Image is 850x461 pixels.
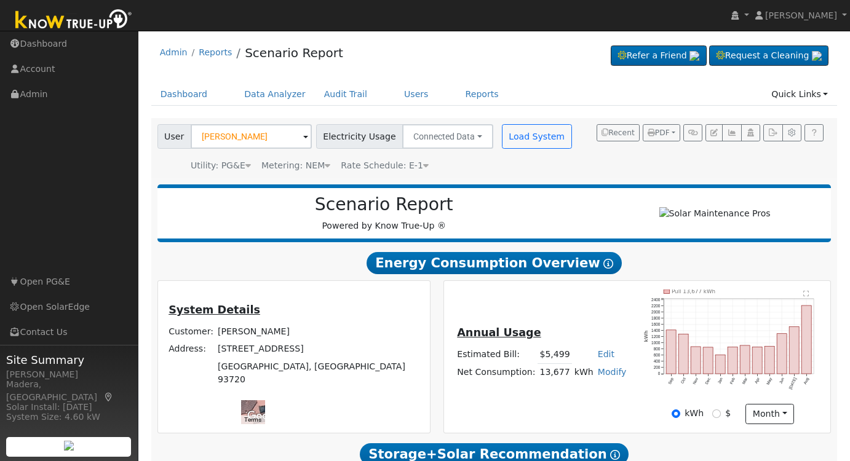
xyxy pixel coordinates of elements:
text: Mar [741,377,748,385]
button: Generate Report Link [683,124,702,141]
u: System Details [169,304,260,316]
text: May [766,377,774,386]
input: kWh [672,409,680,418]
a: Map [103,392,114,402]
a: Refer a Friend [611,45,707,66]
rect: onclick="" [801,305,811,374]
img: retrieve [812,51,822,61]
rect: onclick="" [728,347,737,374]
span: Energy Consumption Overview [367,252,621,274]
button: Multi-Series Graph [722,124,741,141]
td: 13,677 [538,363,572,381]
text: 600 [653,353,660,357]
text: 0 [658,371,661,376]
button: Login As [741,124,760,141]
div: Madera, [GEOGRAPHIC_DATA] [6,378,132,404]
a: Users [395,83,438,106]
td: Address: [167,341,216,358]
text: 1400 [651,328,661,333]
text: Pull 13,677 kWh [672,288,715,294]
span: User [157,124,191,149]
text: Sep [667,377,675,385]
button: Connected Data [402,124,493,149]
img: retrieve [689,51,699,61]
i: Show Help [603,259,613,269]
text: 2400 [651,297,661,302]
span: PDF [648,128,670,137]
button: month [745,404,794,425]
text: 1800 [651,316,661,320]
div: System Size: 4.60 kW [6,411,132,424]
rect: onclick="" [752,347,762,374]
label: $ [725,407,731,420]
span: Site Summary [6,352,132,368]
img: Google [244,408,285,424]
text:  [803,290,809,296]
text: Aug [803,377,810,385]
span: [PERSON_NAME] [765,10,837,20]
td: Customer: [167,323,216,341]
text: Oct [680,377,686,384]
rect: onclick="" [666,330,676,374]
text: Feb [729,377,736,385]
span: Alias: HE1 [341,160,429,170]
a: Reports [199,47,232,57]
a: Dashboard [151,83,217,106]
label: kWh [685,407,704,420]
text: kWh [643,331,649,342]
td: Net Consumption: [455,363,538,381]
button: Export Interval Data [763,124,782,141]
a: Terms (opens in new tab) [244,416,261,423]
text: Jun [779,377,785,385]
div: Powered by Know True-Up ® [164,194,605,232]
a: Request a Cleaning [709,45,828,66]
a: Admin [160,47,188,57]
text: 1200 [651,334,661,339]
text: Jan [717,377,723,385]
td: [PERSON_NAME] [216,323,421,341]
text: 1600 [651,322,661,326]
rect: onclick="" [777,334,787,374]
div: [PERSON_NAME] [6,368,132,381]
td: [STREET_ADDRESS] [216,341,421,358]
rect: onclick="" [765,346,774,374]
a: Quick Links [762,83,837,106]
h2: Scenario Report [170,194,598,215]
a: Data Analyzer [235,83,315,106]
a: Audit Trail [315,83,376,106]
text: 2000 [651,310,661,314]
text: 800 [653,347,660,351]
text: Nov [692,377,699,385]
img: Solar Maintenance Pros [659,207,771,220]
text: [DATE] [788,377,798,390]
button: Recent [597,124,640,141]
a: Help Link [804,124,824,141]
a: Open this area in Google Maps (opens a new window) [244,408,285,424]
img: retrieve [64,441,74,451]
text: 400 [653,359,660,363]
text: Apr [754,377,761,385]
div: Utility: PG&E [191,159,251,172]
a: Scenario Report [245,45,343,60]
button: PDF [643,124,680,141]
span: Electricity Usage [316,124,403,149]
text: 200 [653,365,660,369]
button: Load System [502,124,572,149]
i: Show Help [610,450,620,460]
td: [GEOGRAPHIC_DATA], [GEOGRAPHIC_DATA] 93720 [216,358,421,388]
rect: onclick="" [789,327,799,374]
rect: onclick="" [740,345,750,374]
rect: onclick="" [703,347,713,374]
img: Know True-Up [9,7,138,34]
a: Reports [456,83,508,106]
td: $5,499 [538,346,572,364]
div: Metering: NEM [261,159,330,172]
rect: onclick="" [715,355,725,374]
text: 1000 [651,341,661,345]
td: kWh [572,363,595,381]
button: Settings [782,124,801,141]
button: Edit User [705,124,723,141]
div: Solar Install: [DATE] [6,401,132,414]
input: $ [712,409,721,418]
input: Select a User [191,124,312,149]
